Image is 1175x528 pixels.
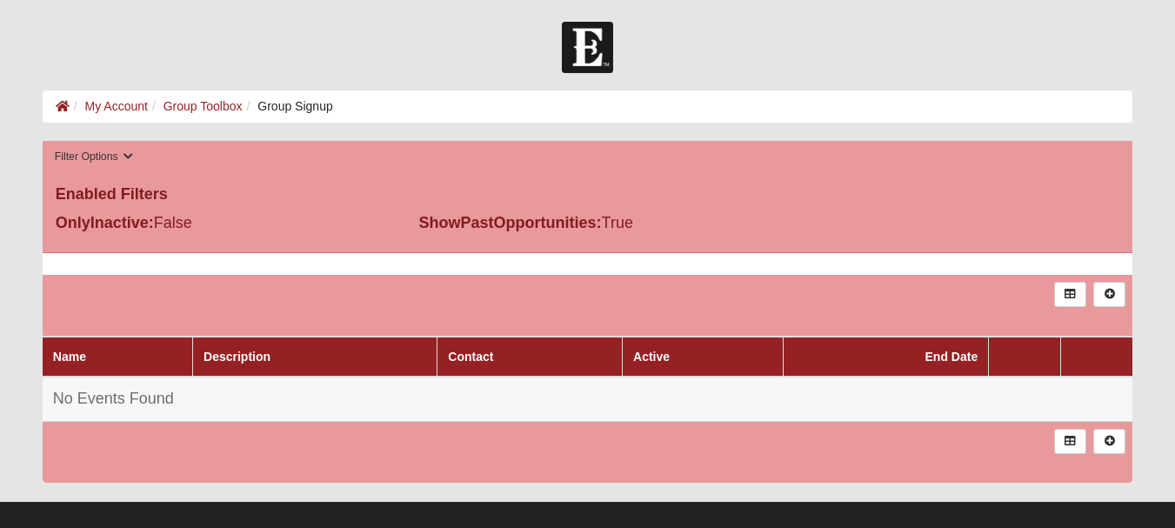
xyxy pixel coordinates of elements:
[419,211,602,235] label: ShowPastOpportunities:
[783,337,988,377] th: End Date
[1054,429,1086,454] a: Export to Excel
[1054,282,1086,307] a: Export to Excel
[85,99,148,113] a: My Account
[56,211,154,235] label: OnlyInactive:
[204,350,270,364] a: Description
[437,337,623,377] th: Contact
[1093,282,1125,307] a: Alt+N
[164,99,243,113] a: Group Toolbox
[1093,429,1125,454] a: Alt+N
[562,22,613,73] img: Church of Eleven22 Logo
[53,350,86,364] a: Name
[243,97,333,116] li: Group Signup
[50,148,139,166] button: Filter Options
[623,337,784,377] th: Active
[56,185,1119,204] h4: Enabled Filters
[43,211,406,239] div: False
[406,211,770,239] div: True
[53,390,174,407] span: No Events Found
